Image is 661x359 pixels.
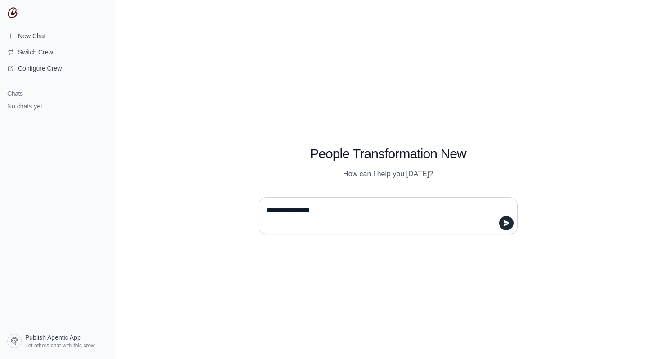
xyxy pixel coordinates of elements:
[4,29,111,43] a: New Chat
[18,48,53,57] span: Switch Crew
[4,45,111,59] button: Switch Crew
[259,169,518,179] p: How can I help you [DATE]?
[4,330,111,352] a: Publish Agentic App Let others chat with this crew
[4,61,111,76] a: Configure Crew
[259,146,518,162] h1: People Transformation New
[25,342,95,349] span: Let others chat with this crew
[18,31,45,40] span: New Chat
[7,7,18,18] img: CrewAI Logo
[18,64,62,73] span: Configure Crew
[25,333,81,342] span: Publish Agentic App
